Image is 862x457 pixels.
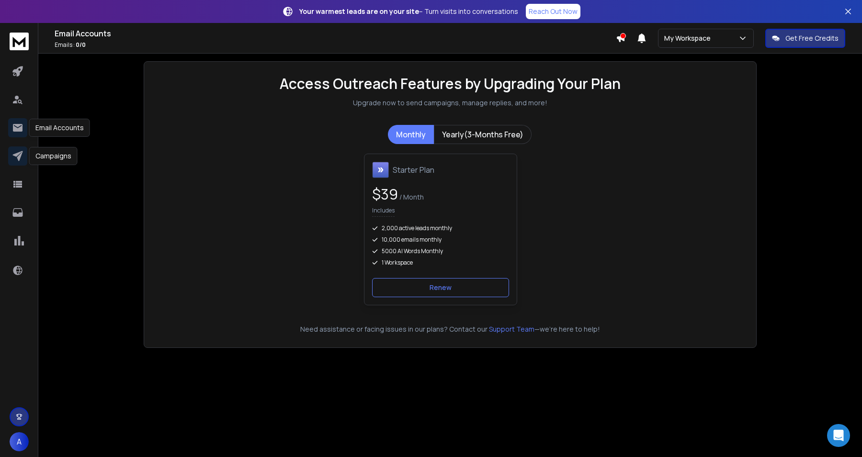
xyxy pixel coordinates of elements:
[372,184,398,204] span: $ 39
[765,29,845,48] button: Get Free Credits
[76,41,86,49] span: 0 / 0
[434,125,532,144] button: Yearly(3-Months Free)
[372,236,509,244] div: 10,000 emails monthly
[526,4,580,19] a: Reach Out Now
[299,7,419,16] strong: Your warmest leads are on your site
[372,278,509,297] button: Renew
[55,41,616,49] p: Emails :
[372,207,395,217] p: Includes
[372,162,389,178] img: Starter Plan icon
[280,75,621,92] h1: Access Outreach Features by Upgrading Your Plan
[299,7,518,16] p: – Turn visits into conversations
[398,192,424,201] span: / Month
[353,98,547,108] p: Upgrade now to send campaigns, manage replies, and more!
[29,147,78,165] div: Campaigns
[10,432,29,451] button: A
[55,28,616,39] h1: Email Accounts
[393,164,434,176] h1: Starter Plan
[827,424,850,447] div: Open Intercom Messenger
[489,324,534,334] button: Support Team
[158,324,743,334] p: Need assistance or facing issues in our plans? Contact our —we're here to help!
[785,33,839,43] p: Get Free Credits
[664,33,715,43] p: My Workspace
[372,224,509,232] div: 2,000 active leads monthly
[529,7,578,16] p: Reach Out Now
[372,247,509,255] div: 5000 AI Words Monthly
[388,125,434,144] button: Monthly
[10,33,29,50] img: logo
[29,119,90,137] div: Email Accounts
[372,259,509,267] div: 1 Workspace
